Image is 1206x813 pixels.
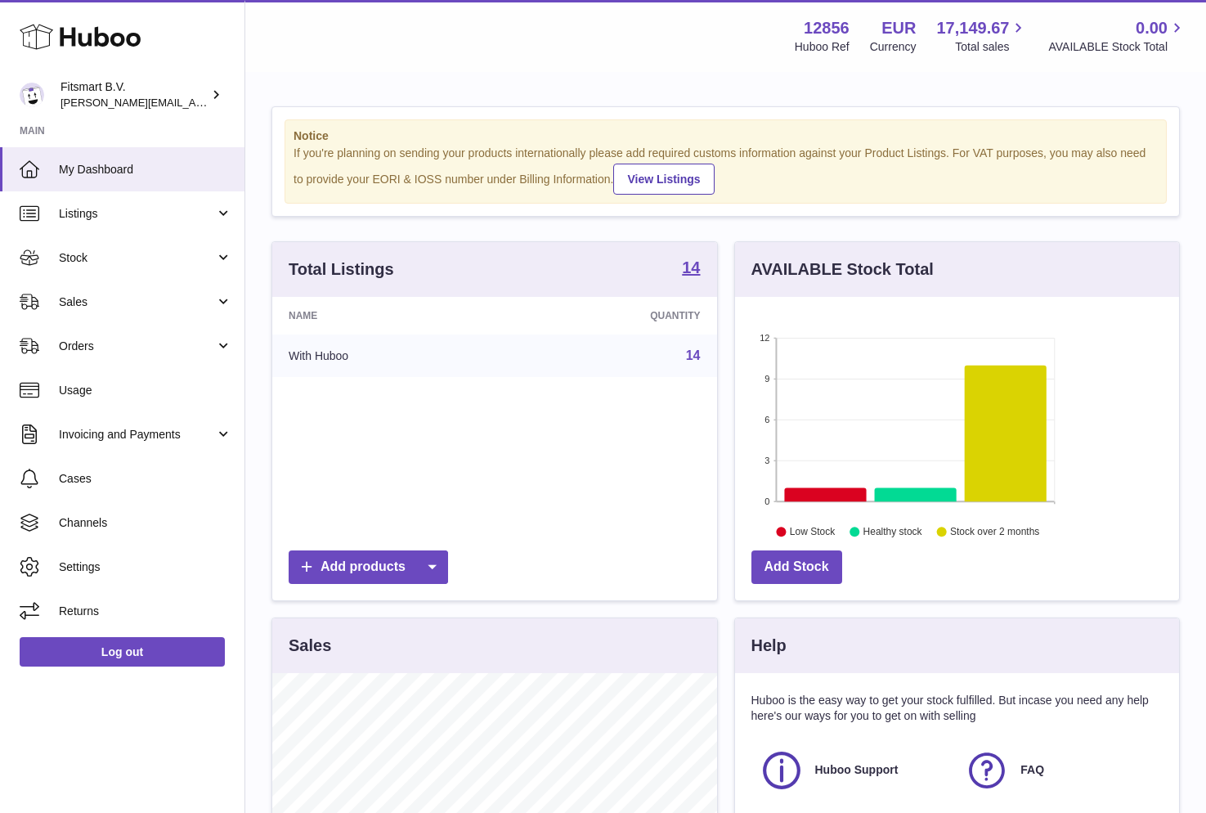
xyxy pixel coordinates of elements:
text: Stock over 2 months [950,526,1039,537]
div: Huboo Ref [795,39,850,55]
strong: 14 [682,259,700,276]
a: Huboo Support [760,748,949,793]
a: 14 [686,348,701,362]
span: AVAILABLE Stock Total [1048,39,1186,55]
span: FAQ [1020,762,1044,778]
a: Log out [20,637,225,667]
span: Invoicing and Payments [59,427,215,442]
a: View Listings [613,164,714,195]
h3: Help [751,635,787,657]
span: Settings [59,559,232,575]
span: Stock [59,250,215,266]
strong: 12856 [804,17,850,39]
p: Huboo is the easy way to get your stock fulfilled. But incase you need any help here's our ways f... [751,693,1163,724]
text: 0 [764,496,769,506]
span: Channels [59,515,232,531]
span: Returns [59,604,232,619]
a: FAQ [965,748,1154,793]
a: 17,149.67 Total sales [936,17,1028,55]
span: Orders [59,339,215,354]
h3: AVAILABLE Stock Total [751,258,934,281]
span: 17,149.67 [936,17,1009,39]
text: 6 [764,415,769,424]
img: jonathan@leaderoo.com [20,83,44,107]
th: Name [272,297,507,335]
span: 0.00 [1136,17,1168,39]
span: [PERSON_NAME][EMAIL_ADDRESS][DOMAIN_NAME] [61,96,328,109]
th: Quantity [507,297,717,335]
text: Low Stock [789,526,835,537]
div: Fitsmart B.V. [61,79,208,110]
span: Listings [59,206,215,222]
text: 3 [764,456,769,465]
div: If you're planning on sending your products internationally please add required customs informati... [294,146,1158,195]
h3: Sales [289,635,331,657]
text: 12 [760,333,769,343]
span: Cases [59,471,232,487]
div: Currency [870,39,917,55]
a: 14 [682,259,700,279]
span: Usage [59,383,232,398]
span: Huboo Support [815,762,899,778]
a: Add Stock [751,550,842,584]
td: With Huboo [272,335,507,377]
h3: Total Listings [289,258,394,281]
span: My Dashboard [59,162,232,177]
strong: EUR [881,17,916,39]
a: 0.00 AVAILABLE Stock Total [1048,17,1186,55]
a: Add products [289,550,448,584]
text: 9 [764,374,769,384]
span: Total sales [955,39,1028,55]
text: Healthy stock [863,526,922,537]
span: Sales [59,294,215,310]
strong: Notice [294,128,1158,144]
